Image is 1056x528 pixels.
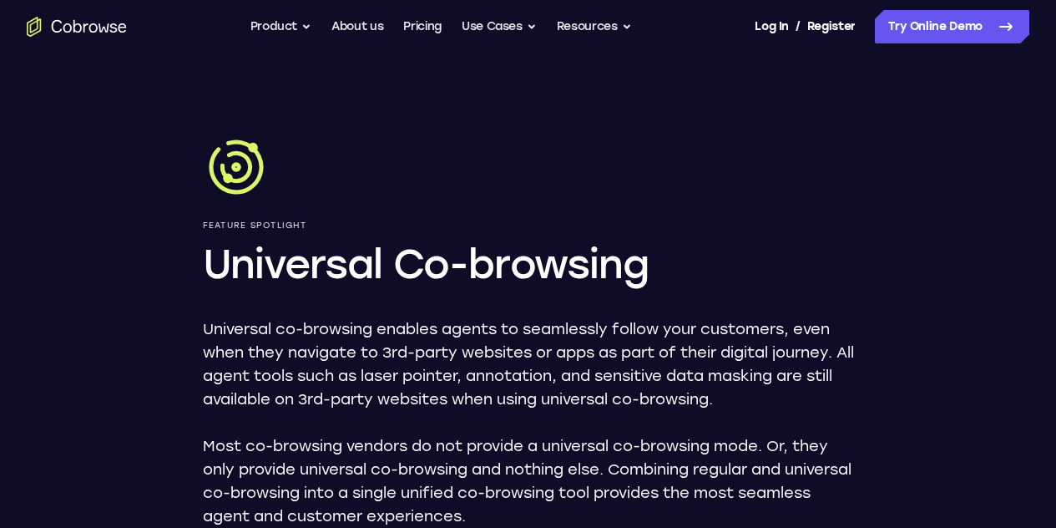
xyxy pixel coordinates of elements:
button: Use Cases [462,10,537,43]
a: Log In [755,10,788,43]
button: Resources [557,10,632,43]
p: Feature Spotlight [203,221,854,231]
a: Try Online Demo [875,10,1029,43]
a: About us [331,10,383,43]
img: Universal Co-browsing [203,134,270,201]
p: Universal co-browsing enables agents to seamlessly follow your customers, even when they navigate... [203,317,854,411]
a: Register [807,10,856,43]
button: Product [250,10,312,43]
a: Pricing [403,10,442,43]
span: / [796,17,801,37]
h1: Universal Co-browsing [203,237,854,291]
a: Go to the home page [27,17,127,37]
p: Most co-browsing vendors do not provide a universal co-browsing mode. Or, they only provide unive... [203,434,854,528]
